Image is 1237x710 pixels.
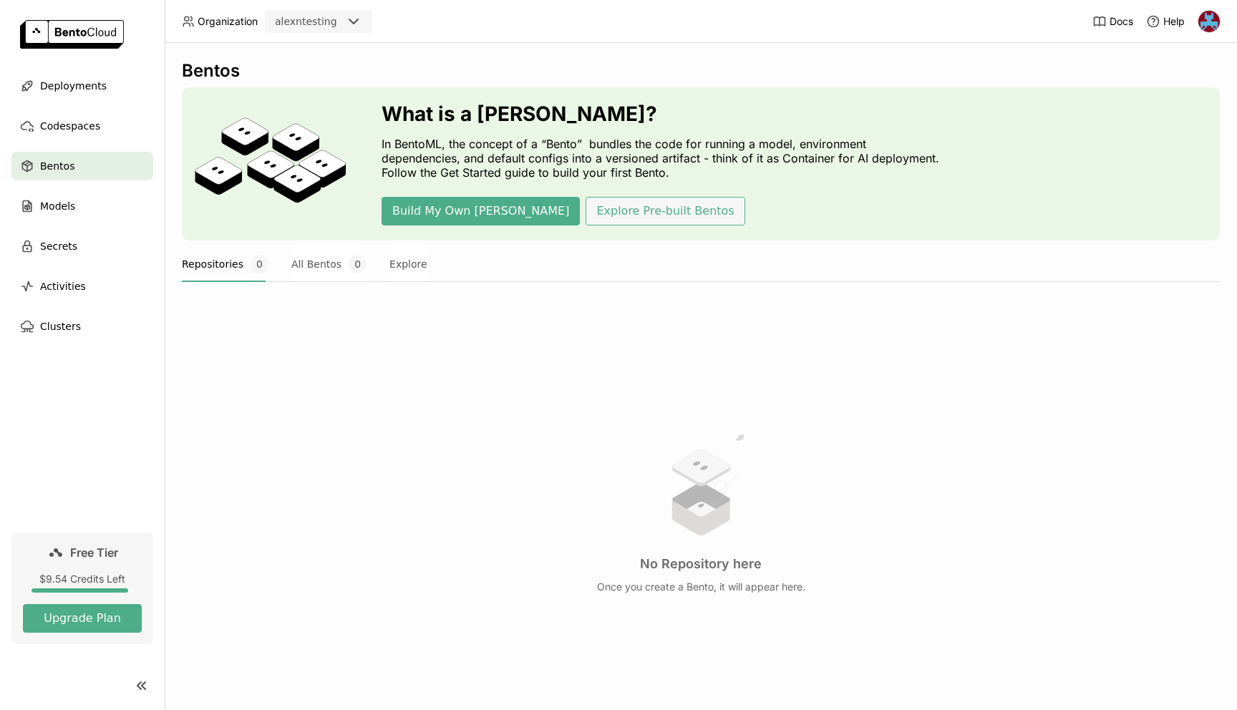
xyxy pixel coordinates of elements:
input: Selected alexntesting. [339,15,340,29]
a: Docs [1092,14,1133,29]
button: Repositories [182,246,268,282]
img: cover onboarding [193,117,347,211]
span: Codespaces [40,117,100,135]
img: Alex Nikitin [1198,11,1220,32]
div: alexntesting [275,14,337,29]
img: no results [647,431,755,539]
p: In BentoML, the concept of a “Bento” bundles the code for running a model, environment dependenci... [382,137,947,180]
button: Upgrade Plan [23,604,142,633]
span: 0 [251,255,268,273]
span: Models [40,198,75,215]
a: Bentos [11,152,153,180]
div: Bentos [182,60,1220,82]
span: Free Tier [70,545,118,560]
a: Models [11,192,153,220]
span: Help [1163,15,1185,28]
a: Deployments [11,72,153,100]
h3: What is a [PERSON_NAME]? [382,102,947,125]
p: Once you create a Bento, it will appear here. [597,580,805,593]
a: Codespaces [11,112,153,140]
span: Clusters [40,318,81,335]
button: All Bentos [291,246,367,282]
a: Secrets [11,232,153,261]
span: Deployments [40,77,107,94]
a: Free Tier$9.54 Credits LeftUpgrade Plan [11,532,153,644]
div: $9.54 Credits Left [23,573,142,585]
span: Bentos [40,157,74,175]
span: Secrets [40,238,77,255]
button: Build My Own [PERSON_NAME] [382,197,580,225]
span: Organization [198,15,258,28]
h3: No Repository here [640,556,762,572]
a: Clusters [11,312,153,341]
img: logo [20,20,124,49]
div: Help [1146,14,1185,29]
span: 0 [349,255,367,273]
button: Explore Pre-built Bentos [586,197,744,225]
button: Explore [389,246,427,282]
span: Activities [40,278,86,295]
span: Docs [1110,15,1133,28]
a: Activities [11,272,153,301]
